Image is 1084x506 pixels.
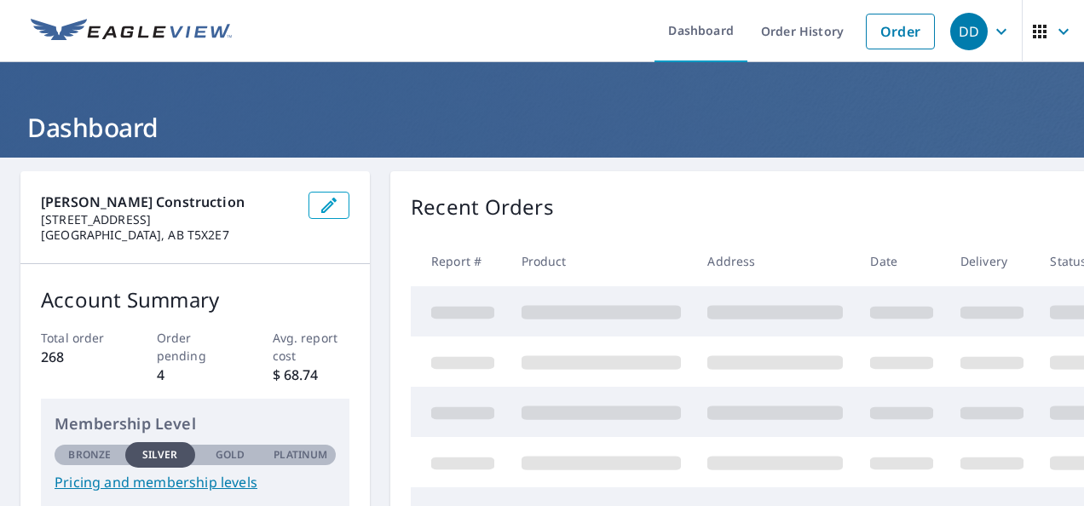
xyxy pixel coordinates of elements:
th: Delivery [947,236,1037,286]
p: Avg. report cost [273,329,350,365]
p: [STREET_ADDRESS] [41,212,295,227]
p: Bronze [68,447,111,463]
th: Date [856,236,947,286]
p: Membership Level [55,412,336,435]
a: Pricing and membership levels [55,472,336,492]
th: Address [694,236,856,286]
p: [GEOGRAPHIC_DATA], AB T5X2E7 [41,227,295,243]
div: DD [950,13,988,50]
th: Report # [411,236,508,286]
p: Total order [41,329,118,347]
p: Platinum [274,447,327,463]
p: Account Summary [41,285,349,315]
img: EV Logo [31,19,232,44]
th: Product [508,236,695,286]
p: Gold [216,447,245,463]
p: [PERSON_NAME] Construction [41,192,295,212]
p: Silver [142,447,178,463]
h1: Dashboard [20,110,1064,145]
a: Order [866,14,935,49]
p: $ 68.74 [273,365,350,385]
p: Order pending [157,329,234,365]
p: 268 [41,347,118,367]
p: Recent Orders [411,192,554,222]
p: 4 [157,365,234,385]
